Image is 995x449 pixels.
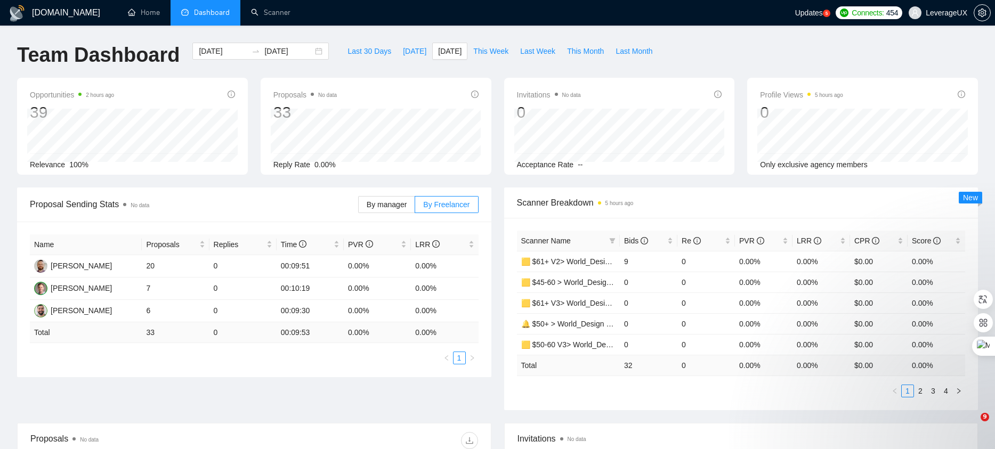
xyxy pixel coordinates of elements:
[641,237,648,244] span: info-circle
[850,251,908,272] td: $0.00
[521,299,725,307] a: 🟨 $61+ V3> World_Design+Dev_Antony-Full-Stack_General
[142,255,209,277] td: 20
[908,313,965,334] td: 0.00%
[34,306,112,314] a: RL[PERSON_NAME]
[610,43,658,60] button: Last Month
[411,322,478,343] td: 0.00 %
[735,313,792,334] td: 0.00%
[342,43,397,60] button: Last 30 Days
[142,277,209,300] td: 7
[517,160,574,169] span: Acceptance Rate
[792,272,850,292] td: 0.00%
[520,45,555,57] span: Last Week
[714,91,722,98] span: info-circle
[850,272,908,292] td: $0.00
[886,7,898,19] span: 454
[620,272,677,292] td: 0
[521,278,722,287] a: 🟨 $45-60 > World_Design+Dev_Antony-Front-End_General
[908,292,965,313] td: 0.00%
[735,272,792,292] td: 0.00%
[620,355,677,375] td: 32
[318,92,337,98] span: No data
[403,45,426,57] span: [DATE]
[281,240,306,249] span: Time
[735,251,792,272] td: 0.00%
[959,413,984,438] iframe: Intercom live chat
[423,200,470,209] span: By Freelancer
[792,251,850,272] td: 0.00%
[432,240,440,248] span: info-circle
[228,91,235,98] span: info-circle
[677,355,735,375] td: 0
[521,340,739,349] a: 🟨 $50-60 V3> World_Design Only_Roman-Web Design_General
[933,237,941,244] span: info-circle
[607,233,618,249] span: filter
[86,92,114,98] time: 2 hours ago
[872,237,879,244] span: info-circle
[735,334,792,355] td: 0.00%
[273,102,337,123] div: 33
[517,355,620,375] td: Total
[797,236,821,245] span: LRR
[344,255,411,277] td: 0.00%
[411,300,478,322] td: 0.00%
[517,88,581,101] span: Invitations
[252,47,260,55] span: swap-right
[142,300,209,322] td: 6
[792,334,850,355] td: 0.00%
[273,160,310,169] span: Reply Rate
[348,240,373,249] span: PVR
[792,313,850,334] td: 0.00%
[908,251,965,272] td: 0.00%
[517,432,965,445] span: Invitations
[440,352,453,364] button: left
[620,313,677,334] td: 0
[471,91,479,98] span: info-circle
[735,355,792,375] td: 0.00 %
[850,292,908,313] td: $0.00
[264,45,313,57] input: End date
[677,292,735,313] td: 0
[677,272,735,292] td: 0
[562,92,581,98] span: No data
[51,305,112,316] div: [PERSON_NAME]
[605,200,634,206] time: 5 hours ago
[620,334,677,355] td: 0
[521,257,725,266] a: 🟨 $61+ V2> World_Design+Dev_Antony-Full-Stack_General
[521,320,652,328] a: 🔔 $50+ > World_Design Only_General
[963,193,978,202] span: New
[850,334,908,355] td: $0.00
[440,352,453,364] li: Previous Page
[34,283,112,292] a: TV[PERSON_NAME]
[181,9,189,16] span: dashboard
[344,300,411,322] td: 0.00%
[299,240,306,248] span: info-circle
[462,436,478,445] span: download
[30,432,254,449] div: Proposals
[30,102,114,123] div: 39
[209,322,277,343] td: 0
[677,334,735,355] td: 0
[9,5,26,22] img: logo
[30,322,142,343] td: Total
[677,313,735,334] td: 0
[795,9,823,17] span: Updates
[517,196,966,209] span: Scanner Breakdown
[30,160,65,169] span: Relevance
[624,236,648,245] span: Bids
[521,236,571,245] span: Scanner Name
[34,261,112,270] a: AK[PERSON_NAME]
[209,300,277,322] td: 0
[51,282,112,294] div: [PERSON_NAME]
[367,200,407,209] span: By manager
[757,237,764,244] span: info-circle
[760,160,868,169] span: Only exclusive agency members
[461,432,478,449] button: download
[517,102,581,123] div: 0
[415,240,440,249] span: LRR
[411,255,478,277] td: 0.00%
[958,91,965,98] span: info-circle
[347,45,391,57] span: Last 30 Days
[467,43,514,60] button: This Week
[366,240,373,248] span: info-circle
